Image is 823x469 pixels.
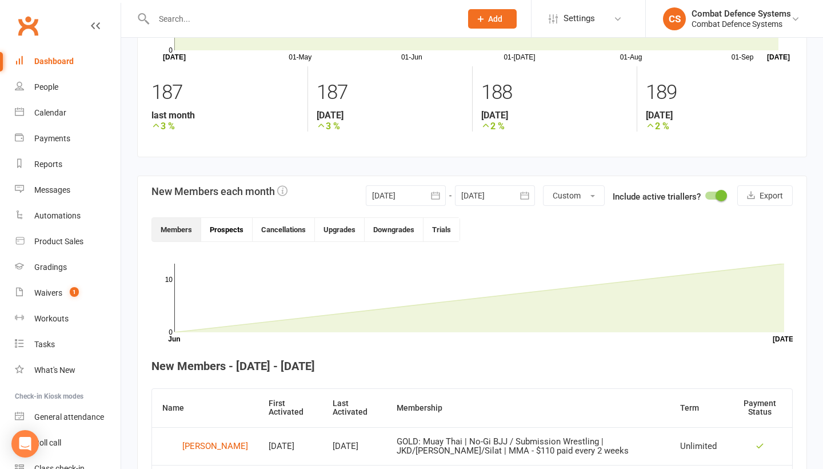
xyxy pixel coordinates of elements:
[34,412,104,422] div: General attendance
[646,110,793,121] strong: [DATE]
[182,438,248,455] div: [PERSON_NAME]
[737,185,793,206] button: Export
[322,427,386,465] td: [DATE]
[365,218,424,241] button: Downgrades
[151,185,287,197] h3: New Members each month
[15,306,121,332] a: Workouts
[34,82,58,92] div: People
[162,438,248,455] a: [PERSON_NAME]
[481,75,628,110] div: 188
[692,9,791,19] div: Combat Defence Systems
[258,389,322,427] th: First Activated
[322,389,386,427] th: Last Activated
[151,75,299,110] div: 187
[34,108,66,117] div: Calendar
[34,263,67,272] div: Gradings
[151,110,299,121] strong: last month
[34,438,61,447] div: Roll call
[34,340,55,349] div: Tasks
[15,255,121,280] a: Gradings
[468,9,517,29] button: Add
[34,288,62,297] div: Waivers
[15,49,121,74] a: Dashboard
[15,177,121,203] a: Messages
[488,14,502,23] span: Add
[317,75,464,110] div: 187
[34,211,81,220] div: Automations
[151,121,299,132] strong: 3 %
[15,203,121,229] a: Automations
[646,75,793,110] div: 189
[34,160,62,169] div: Reports
[15,229,121,255] a: Product Sales
[15,430,121,456] a: Roll call
[15,126,121,152] a: Payments
[670,427,727,465] td: Unlimited
[258,427,322,465] td: [DATE]
[481,110,628,121] strong: [DATE]
[152,218,201,241] button: Members
[15,332,121,357] a: Tasks
[151,360,793,372] h4: New Members - [DATE] - [DATE]
[481,121,628,132] strong: 2 %
[150,11,453,27] input: Search...
[34,365,75,375] div: What's New
[315,218,365,241] button: Upgrades
[613,190,701,204] label: Include active triallers?
[15,404,121,430] a: General attendance kiosk mode
[253,218,315,241] button: Cancellations
[553,191,581,200] span: Custom
[15,280,121,306] a: Waivers 1
[34,237,83,246] div: Product Sales
[564,6,595,31] span: Settings
[34,134,70,143] div: Payments
[424,218,460,241] button: Trials
[692,19,791,29] div: Combat Defence Systems
[201,218,253,241] button: Prospects
[34,185,70,194] div: Messages
[152,389,258,427] th: Name
[670,389,727,427] th: Term
[663,7,686,30] div: CS
[15,74,121,100] a: People
[646,121,793,132] strong: 2 %
[386,389,670,427] th: Membership
[317,121,464,132] strong: 3 %
[34,57,74,66] div: Dashboard
[15,152,121,177] a: Reports
[15,100,121,126] a: Calendar
[386,427,670,465] td: GOLD: Muay Thai | No-Gi BJJ / Submission Wrestling | JKD/[PERSON_NAME]/Silat | MMA - $110 paid ev...
[15,357,121,383] a: What's New
[727,389,792,427] th: Payment Status
[34,314,69,323] div: Workouts
[543,185,605,206] button: Custom
[11,430,39,458] div: Open Intercom Messenger
[70,287,79,297] span: 1
[317,110,464,121] strong: [DATE]
[14,11,42,40] a: Clubworx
